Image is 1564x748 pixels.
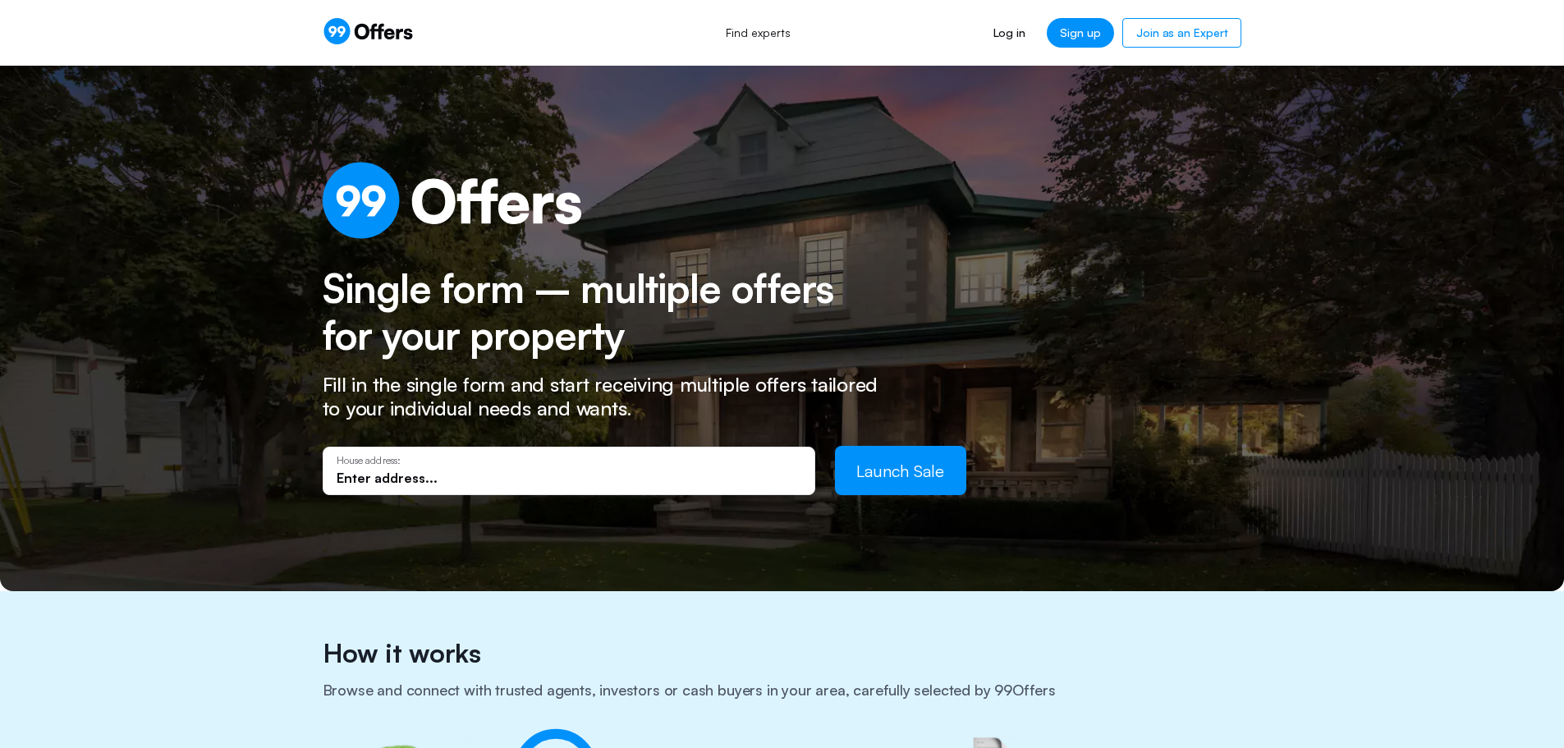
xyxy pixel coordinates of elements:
[980,18,1039,48] a: Log in
[323,373,897,420] p: Fill in the single form and start receiving multiple offers tailored to your individual needs and...
[337,469,801,487] input: Enter address...
[337,455,801,466] p: House address:
[1122,18,1241,48] a: Join as an Expert
[323,265,869,360] h2: Single form – multiple offers for your property
[835,446,966,495] button: Launch Sale
[323,637,1242,681] h2: How it works
[1047,18,1114,48] a: Sign up
[708,15,809,51] a: Find experts
[856,461,944,481] span: Launch Sale
[323,681,1242,726] h3: Browse and connect with trusted agents, investors or cash buyers in your area, carefully selected...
